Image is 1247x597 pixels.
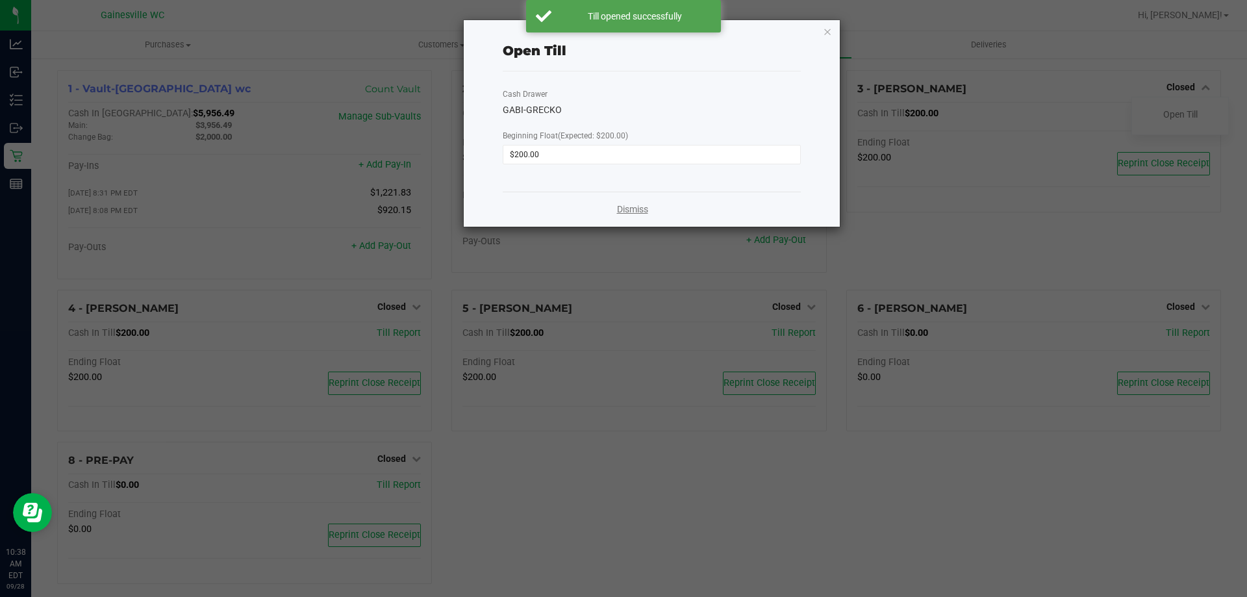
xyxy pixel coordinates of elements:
[558,131,628,140] span: (Expected: $200.00)
[503,41,566,60] div: Open Till
[503,103,801,117] div: GABI-GRECKO
[503,88,548,100] label: Cash Drawer
[13,493,52,532] iframe: Resource center
[617,203,648,216] a: Dismiss
[559,10,711,23] div: Till opened successfully
[503,131,628,140] span: Beginning Float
